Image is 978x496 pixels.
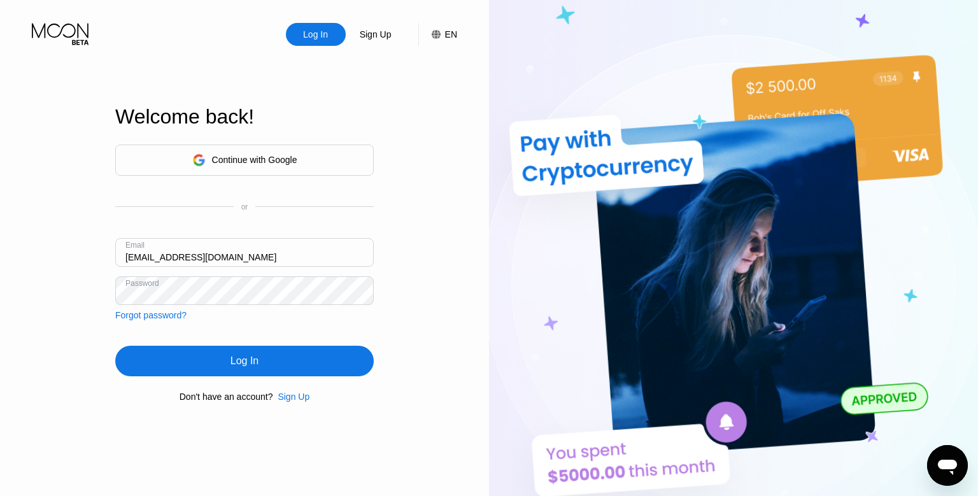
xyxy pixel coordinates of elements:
[212,155,297,165] div: Continue with Google
[180,392,273,402] div: Don't have an account?
[418,23,457,46] div: EN
[115,145,374,176] div: Continue with Google
[445,29,457,39] div: EN
[115,310,187,320] div: Forgot password?
[125,241,145,250] div: Email
[115,346,374,376] div: Log In
[230,355,259,367] div: Log In
[927,445,968,486] iframe: Button to launch messaging window
[358,28,393,41] div: Sign Up
[125,279,159,288] div: Password
[302,28,329,41] div: Log In
[278,392,309,402] div: Sign Up
[286,23,346,46] div: Log In
[241,202,248,211] div: or
[346,23,406,46] div: Sign Up
[115,105,374,129] div: Welcome back!
[273,392,309,402] div: Sign Up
